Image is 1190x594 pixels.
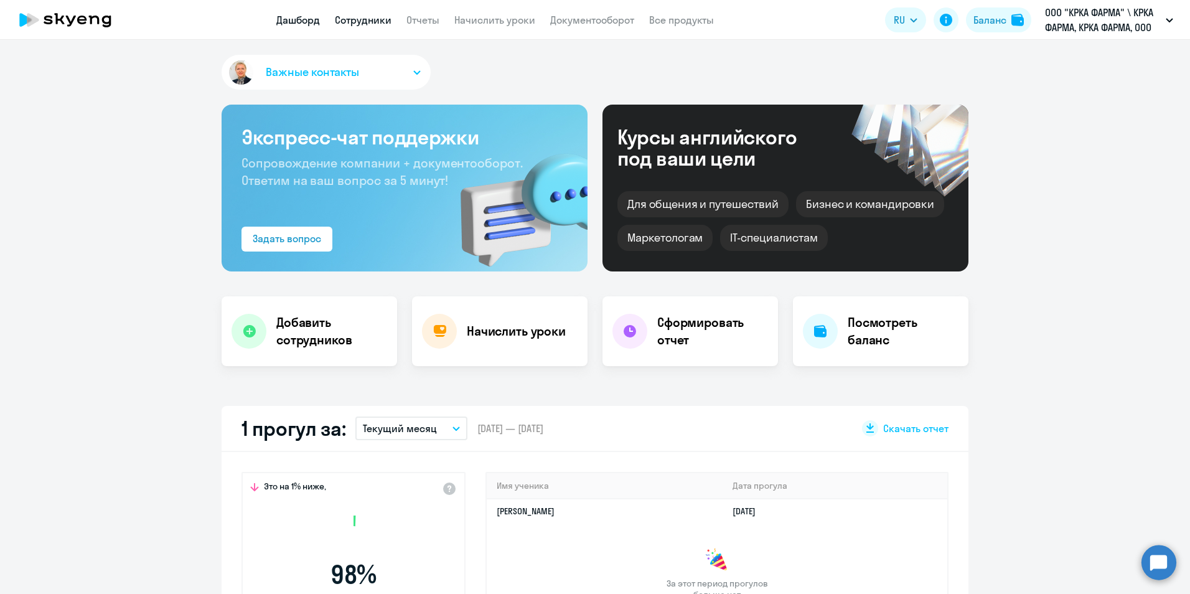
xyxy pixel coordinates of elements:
[617,126,830,169] div: Курсы английского под ваши цели
[1039,5,1179,35] button: ООО "КРКА ФАРМА" \ КРКА ФАРМА, КРКА ФАРМА, ООО
[649,14,714,26] a: Все продукты
[443,131,588,271] img: bg-img
[966,7,1031,32] button: Балансbalance
[723,473,947,499] th: Дата прогула
[550,14,634,26] a: Документооборот
[241,227,332,252] button: Задать вопрос
[335,14,391,26] a: Сотрудники
[1011,14,1024,26] img: balance
[355,417,467,440] button: Текущий месяц
[276,14,320,26] a: Дашборд
[282,560,425,590] span: 98 %
[241,416,345,441] h2: 1 прогул за:
[454,14,535,26] a: Начислить уроки
[253,231,321,246] div: Задать вопрос
[467,323,566,340] h4: Начислить уроки
[885,7,926,32] button: RU
[497,506,555,517] a: [PERSON_NAME]
[241,125,568,149] h3: Экспресс-чат поддержки
[406,14,439,26] a: Отчеты
[617,225,713,251] div: Маркетологам
[363,421,437,436] p: Текущий месяц
[705,548,729,573] img: congrats
[264,481,326,496] span: Это на 1% ниже,
[276,314,387,349] h4: Добавить сотрудников
[733,506,766,517] a: [DATE]
[657,314,768,349] h4: Сформировать отчет
[883,422,949,435] span: Скачать отчет
[848,314,958,349] h4: Посмотреть баланс
[241,155,523,188] span: Сопровождение компании + документооборот. Ответим на ваш вопрос за 5 минут!
[266,64,359,80] span: Важные контакты
[487,473,723,499] th: Имя ученика
[222,55,431,90] button: Важные контакты
[1045,5,1161,35] p: ООО "КРКА ФАРМА" \ КРКА ФАРМА, КРКА ФАРМА, ООО
[617,191,789,217] div: Для общения и путешествий
[796,191,944,217] div: Бизнес и командировки
[973,12,1006,27] div: Баланс
[477,422,543,435] span: [DATE] — [DATE]
[894,12,905,27] span: RU
[227,58,256,87] img: avatar
[720,225,827,251] div: IT-специалистам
